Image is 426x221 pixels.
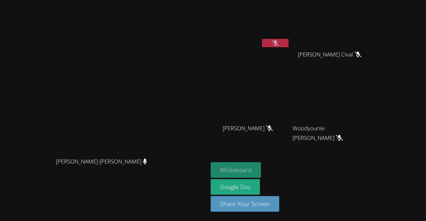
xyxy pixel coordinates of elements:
span: Woodyounie [PERSON_NAME] [293,124,366,143]
button: Share Your Screen [211,196,279,212]
span: [PERSON_NAME] [223,124,273,133]
span: [PERSON_NAME]-[PERSON_NAME] [56,157,147,166]
a: Google Doc [211,179,260,195]
button: Whiteboard [211,162,261,178]
span: [PERSON_NAME] Cival [298,50,361,59]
